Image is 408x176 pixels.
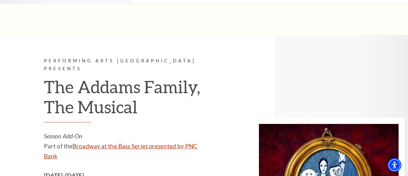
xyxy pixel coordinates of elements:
[388,158,401,172] div: Accessibility Menu
[44,57,212,73] p: Performing Arts [GEOGRAPHIC_DATA] Presents
[44,132,82,140] em: Season Add-On
[44,142,198,160] a: Broadway at the Bass Series presented by PNC Bank
[44,77,212,123] h2: The Addams Family, The Musical
[44,131,212,161] p: Part of the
